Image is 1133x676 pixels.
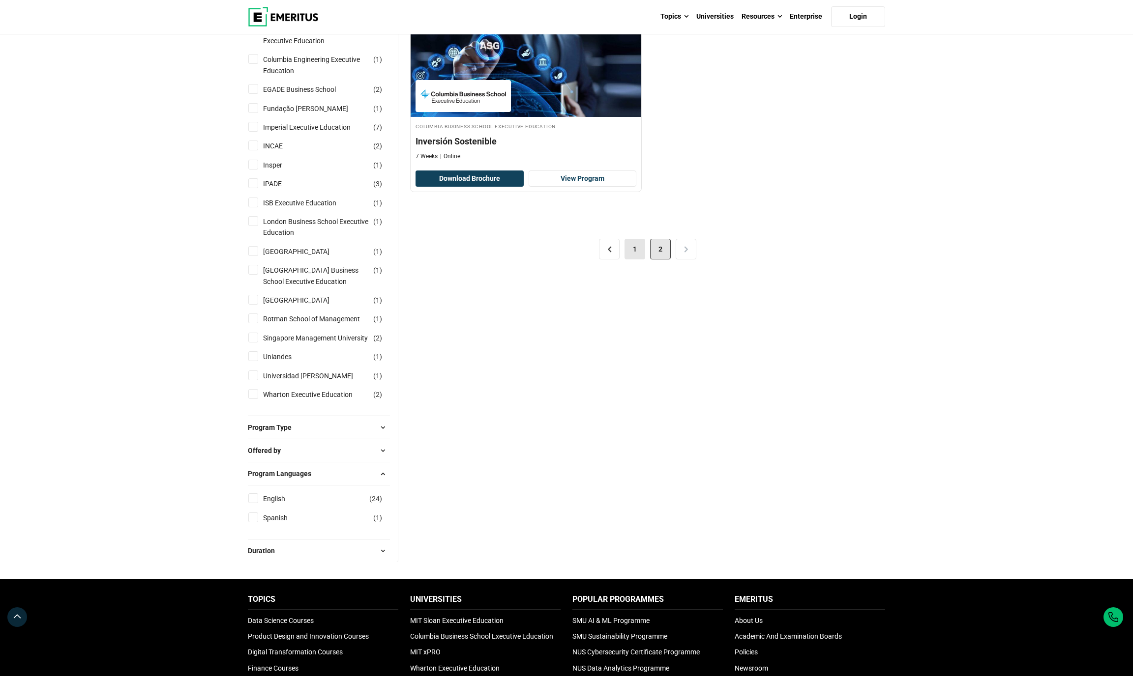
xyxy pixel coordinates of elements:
[373,103,382,114] span: ( )
[263,84,356,95] a: EGADE Business School
[529,170,637,187] a: View Program
[263,295,349,306] a: [GEOGRAPHIC_DATA]
[248,422,299,433] span: Program Type
[650,239,671,259] span: 2
[735,648,758,656] a: Policies
[248,543,390,558] button: Duration
[420,85,506,107] img: Columbia Business School Executive Education
[373,246,382,257] span: ( )
[373,84,382,95] span: ( )
[376,372,380,380] span: 1
[263,54,388,76] a: Columbia Engineering Executive Education
[373,178,382,189] span: ( )
[373,351,382,362] span: ( )
[248,468,319,479] span: Program Languages
[263,103,368,114] a: Fundação [PERSON_NAME]
[572,648,700,656] a: NUS Cybersecurity Certificate Programme
[263,160,302,170] a: Insper
[373,512,382,523] span: ( )
[373,295,382,306] span: ( )
[248,632,369,640] a: Product Design and Innovation Courses
[410,648,441,656] a: MIT xPRO
[373,333,382,343] span: ( )
[416,135,636,147] h4: Inversión Sostenible
[376,514,380,522] span: 1
[263,351,311,362] a: Uniandes
[263,389,372,400] a: Wharton Executive Education
[248,545,283,556] span: Duration
[572,632,667,640] a: SMU Sustainability Programme
[735,617,763,624] a: About Us
[263,197,356,208] a: ISB Executive Education
[369,493,382,504] span: ( )
[263,122,370,133] a: Imperial Executive Education
[440,152,460,161] p: Online
[373,313,382,324] span: ( )
[376,105,380,113] span: 1
[376,123,380,131] span: 7
[416,152,438,161] p: 7 Weeks
[373,265,382,276] span: ( )
[376,353,380,361] span: 1
[263,178,301,189] a: IPADE
[376,315,380,323] span: 1
[263,512,307,523] a: Spanish
[263,265,388,287] a: [GEOGRAPHIC_DATA] Business School Executive Education
[263,313,380,324] a: Rotman School of Management
[263,216,388,238] a: London Business School Executive Education
[416,170,524,187] button: Download Brochure
[411,19,641,166] a: Finance Course by Columbia Business School Executive Education - Columbia Business School Executi...
[376,266,380,274] span: 1
[599,239,620,259] a: <
[831,6,885,27] a: Login
[373,141,382,151] span: ( )
[410,632,553,640] a: Columbia Business School Executive Education
[376,142,380,150] span: 2
[263,370,373,381] a: Universidad [PERSON_NAME]
[263,24,388,46] a: Columbia Business School Executive Education
[373,216,382,227] span: ( )
[248,664,298,672] a: Finance Courses
[248,420,390,435] button: Program Type
[376,56,380,63] span: 1
[248,466,390,481] button: Program Languages
[373,160,382,170] span: ( )
[416,122,636,130] h4: Columbia Business School Executive Education
[376,199,380,207] span: 1
[625,239,645,259] a: 1
[372,495,380,503] span: 24
[263,333,388,343] a: Singapore Management University
[376,180,380,188] span: 3
[376,296,380,304] span: 1
[735,664,768,672] a: Newsroom
[373,370,382,381] span: ( )
[410,664,500,672] a: Wharton Executive Education
[373,122,382,133] span: ( )
[248,648,343,656] a: Digital Transformation Courses
[373,54,382,65] span: ( )
[248,617,314,624] a: Data Science Courses
[373,389,382,400] span: ( )
[411,19,641,117] img: Inversión Sostenible | Online Finance Course
[248,445,289,456] span: Offered by
[376,85,380,93] span: 2
[572,617,650,624] a: SMU AI & ML Programme
[263,141,302,151] a: INCAE
[373,197,382,208] span: ( )
[263,246,349,257] a: [GEOGRAPHIC_DATA]
[376,248,380,255] span: 1
[376,391,380,398] span: 2
[376,161,380,169] span: 1
[263,493,305,504] a: English
[410,617,504,624] a: MIT Sloan Executive Education
[735,632,842,640] a: Academic And Examination Boards
[376,218,380,225] span: 1
[248,443,390,458] button: Offered by
[376,334,380,342] span: 2
[572,664,669,672] a: NUS Data Analytics Programme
